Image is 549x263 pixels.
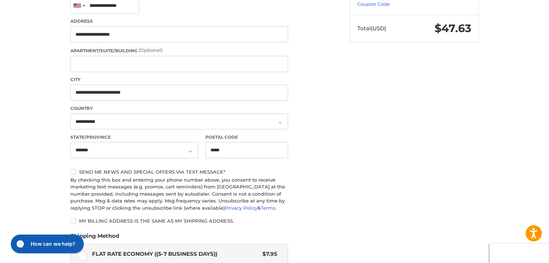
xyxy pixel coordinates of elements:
[139,47,162,53] small: (Optional)
[92,250,259,258] span: Flat Rate Economy ((5-7 Business Days))
[70,105,288,112] label: Country
[70,232,119,244] legend: Shipping Method
[70,134,198,141] label: State/Province
[357,25,386,32] span: Total (USD)
[435,22,471,35] span: $47.63
[70,47,288,54] label: Apartment/Suite/Building
[225,205,257,211] a: Privacy Policy
[205,134,288,141] label: Postal Code
[7,232,86,256] iframe: Gorgias live chat messenger
[70,218,288,224] label: My billing address is the same as my shipping address.
[259,250,277,258] span: $7.95
[357,1,390,7] a: Coupon Code
[70,18,288,24] label: Address
[489,244,549,263] iframe: Google Customer Reviews
[70,76,288,83] label: City
[261,205,275,211] a: Terms
[70,169,288,175] label: Send me news and special offers via text message*
[70,177,288,212] div: By checking this box and entering your phone number above, you consent to receive marketing text ...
